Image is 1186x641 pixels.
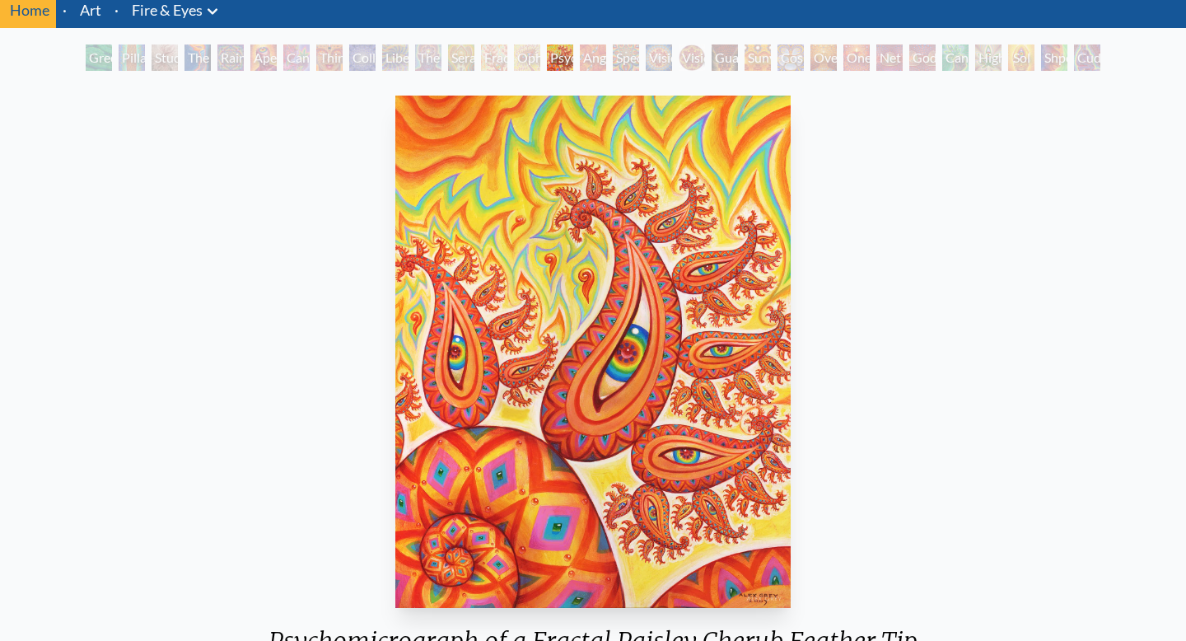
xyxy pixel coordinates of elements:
a: Home [10,1,49,19]
div: Oversoul [810,44,837,71]
div: Cosmic Elf [777,44,804,71]
div: Godself [909,44,936,71]
div: Angel Skin [580,44,606,71]
div: Shpongled [1041,44,1067,71]
div: Liberation Through Seeing [382,44,409,71]
div: Psychomicrograph of a Fractal Paisley Cherub Feather Tip [547,44,573,71]
div: The Torch [184,44,211,71]
div: Cuddle [1074,44,1100,71]
div: Ophanic Eyelash [514,44,540,71]
div: Vision Crystal Tondo [679,44,705,71]
div: Rainbow Eye Ripple [217,44,244,71]
div: Third Eye Tears of Joy [316,44,343,71]
div: Higher Vision [975,44,1002,71]
div: Guardian of Infinite Vision [712,44,738,71]
div: One [843,44,870,71]
div: The Seer [415,44,441,71]
div: Net of Being [876,44,903,71]
div: Sunyata [745,44,771,71]
div: Cannabis Sutra [283,44,310,71]
div: Cannafist [942,44,969,71]
div: Fractal Eyes [481,44,507,71]
div: Spectral Lotus [613,44,639,71]
div: Vision Crystal [646,44,672,71]
div: Green Hand [86,44,112,71]
div: Aperture [250,44,277,71]
div: Pillar of Awareness [119,44,145,71]
div: Study for the Great Turn [152,44,178,71]
div: Sol Invictus [1008,44,1034,71]
div: Collective Vision [349,44,376,71]
img: Psychomicrograph-of-a-Fractal-Paisley-Cherub-Feather-Tip-2003-Alex-Grey-watermarked.jpg [395,96,791,608]
div: Seraphic Transport Docking on the Third Eye [448,44,474,71]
